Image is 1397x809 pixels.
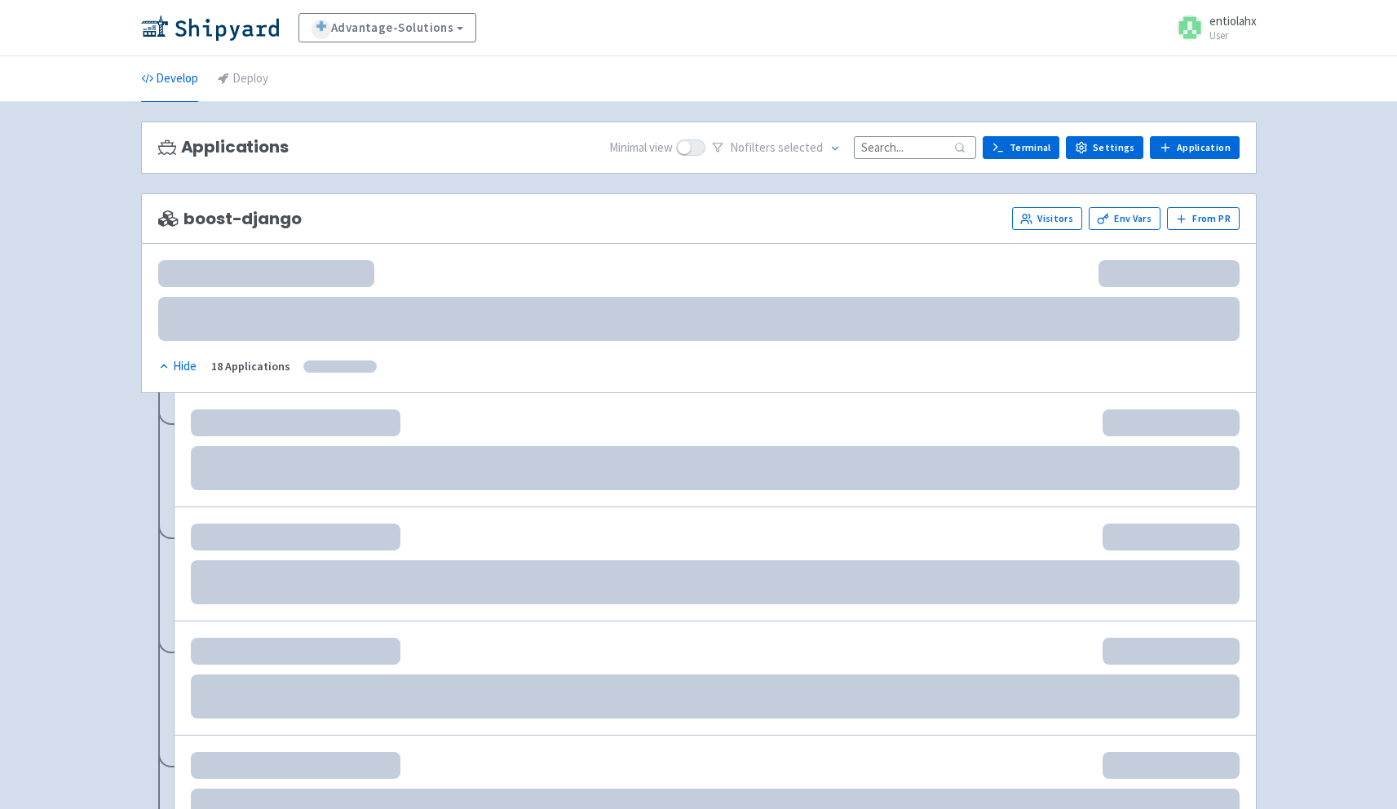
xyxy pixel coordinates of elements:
[141,15,279,41] img: Shipyard logo
[983,136,1059,159] a: Terminal
[778,139,823,155] span: selected
[158,357,198,376] button: Hide
[141,56,198,102] a: Develop
[211,357,290,376] div: 18 Applications
[218,56,268,102] a: Deploy
[158,138,289,157] h3: Applications
[1150,136,1239,159] a: Application
[298,13,477,42] a: Advantage-Solutions
[1209,30,1257,41] small: User
[1167,15,1257,41] a: entiolahx User
[1209,13,1257,29] span: entiolahx
[730,139,823,157] span: No filter s
[609,139,673,157] span: Minimal view
[158,210,302,228] span: boost-django
[1167,207,1240,230] button: From PR
[1089,207,1160,230] a: Env Vars
[854,136,976,158] input: Search...
[158,357,197,376] div: Hide
[1012,207,1082,230] a: Visitors
[1066,136,1143,159] a: Settings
